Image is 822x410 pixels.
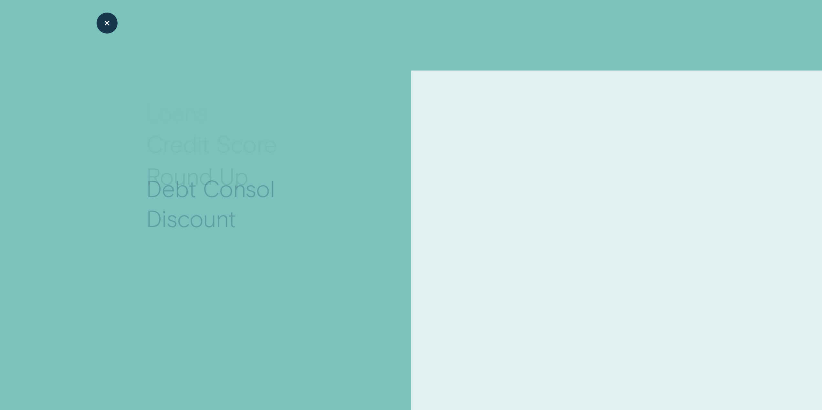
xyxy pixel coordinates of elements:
[97,13,118,34] button: Close Menu
[146,128,362,159] a: Credit Score
[146,97,207,128] div: Loans
[146,161,362,191] a: Round Up
[146,173,362,233] a: Debt Consol Discount
[146,97,362,128] a: Loans
[146,161,248,191] div: Round Up
[146,65,362,96] h4: Our Products
[146,128,277,159] div: Credit Score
